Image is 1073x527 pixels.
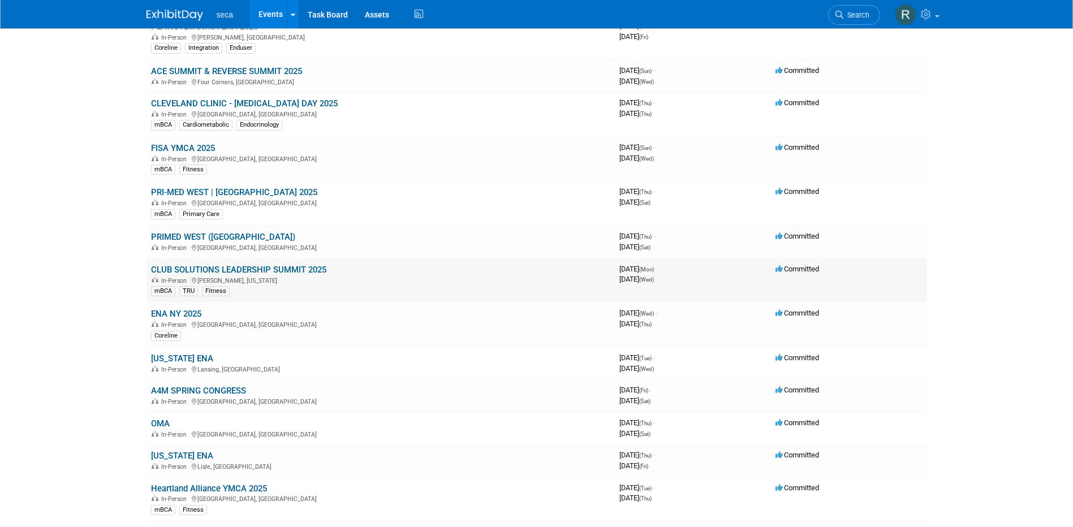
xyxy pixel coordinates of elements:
[185,43,222,53] div: Integration
[639,155,654,162] span: (Wed)
[619,418,655,427] span: [DATE]
[151,309,201,319] a: ENA NY 2025
[151,66,302,76] a: ACE SUMMIT & REVERSE SUMMIT 2025
[619,353,655,362] span: [DATE]
[152,79,158,84] img: In-Person Event
[619,21,657,30] span: [DATE]
[151,154,610,163] div: [GEOGRAPHIC_DATA], [GEOGRAPHIC_DATA]
[152,321,158,327] img: In-Person Event
[161,79,190,86] span: In-Person
[619,77,654,85] span: [DATE]
[639,68,652,74] span: (Sun)
[161,111,190,118] span: In-Person
[619,66,655,75] span: [DATE]
[151,143,215,153] a: FISA YMCA 2025
[161,244,190,252] span: In-Person
[151,120,175,130] div: mBCA
[619,198,650,206] span: [DATE]
[639,111,652,117] span: (Thu)
[151,483,267,494] a: Heartland Alliance YMCA 2025
[161,321,190,329] span: In-Person
[152,431,158,437] img: In-Person Event
[639,189,652,195] span: (Thu)
[619,154,654,162] span: [DATE]
[775,309,819,317] span: Committed
[639,463,648,469] span: (Fri)
[775,21,819,30] span: Committed
[151,198,610,207] div: [GEOGRAPHIC_DATA], [GEOGRAPHIC_DATA]
[151,265,326,275] a: CLUB SOLUTIONS LEADERSHIP SUMMIT 2025
[656,21,657,30] span: -
[179,505,207,515] div: Fitness
[151,364,610,373] div: Lansing, [GEOGRAPHIC_DATA]
[895,4,916,25] img: Rachel Jordan
[146,10,203,21] img: ExhibitDay
[161,200,190,207] span: In-Person
[653,66,655,75] span: -
[161,155,190,163] span: In-Person
[619,265,657,273] span: [DATE]
[151,396,610,405] div: [GEOGRAPHIC_DATA], [GEOGRAPHIC_DATA]
[639,420,652,426] span: (Thu)
[151,275,610,284] div: [PERSON_NAME], [US_STATE]
[656,309,657,317] span: -
[151,353,213,364] a: [US_STATE] ENA
[151,319,610,329] div: [GEOGRAPHIC_DATA], [GEOGRAPHIC_DATA]
[152,34,158,40] img: In-Person Event
[151,209,175,219] div: mBCA
[843,11,869,19] span: Search
[775,232,819,240] span: Committed
[639,310,654,317] span: (Wed)
[151,451,213,461] a: [US_STATE] ENA
[619,451,655,459] span: [DATE]
[639,321,652,327] span: (Thu)
[236,120,282,130] div: Endocrinology
[161,431,190,438] span: In-Person
[151,43,181,53] div: Coreline
[151,21,258,32] a: PENNSYLVANNIA ENA 2025
[639,234,652,240] span: (Thu)
[639,79,654,85] span: (Wed)
[152,200,158,205] img: In-Person Event
[619,275,654,283] span: [DATE]
[152,244,158,250] img: In-Person Event
[619,243,650,251] span: [DATE]
[639,266,654,273] span: (Mon)
[151,286,175,296] div: mBCA
[151,232,295,242] a: PRIMED WEST ([GEOGRAPHIC_DATA])
[161,463,190,470] span: In-Person
[161,495,190,503] span: In-Person
[775,187,819,196] span: Committed
[653,232,655,240] span: -
[619,98,655,107] span: [DATE]
[775,451,819,459] span: Committed
[151,98,338,109] a: CLEVELAND CLINIC - [MEDICAL_DATA] DAY 2025
[161,34,190,41] span: In-Person
[619,319,652,328] span: [DATE]
[226,43,256,53] div: Enduser
[639,355,652,361] span: (Tue)
[179,209,223,219] div: Primary Care
[161,366,190,373] span: In-Person
[639,398,650,404] span: (Sat)
[152,277,158,283] img: In-Person Event
[151,505,175,515] div: mBCA
[619,109,652,118] span: [DATE]
[151,494,610,503] div: [GEOGRAPHIC_DATA], [GEOGRAPHIC_DATA]
[639,431,650,437] span: (Sat)
[179,286,198,296] div: TRU
[775,418,819,427] span: Committed
[152,463,158,469] img: In-Person Event
[639,277,654,283] span: (Wed)
[217,10,234,19] span: seca
[619,386,652,394] span: [DATE]
[775,66,819,75] span: Committed
[619,309,657,317] span: [DATE]
[152,366,158,372] img: In-Person Event
[151,331,181,341] div: Coreline
[653,143,655,152] span: -
[653,418,655,427] span: -
[653,483,655,492] span: -
[151,187,317,197] a: PRI-MED WEST | [GEOGRAPHIC_DATA] 2025
[639,452,652,459] span: (Thu)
